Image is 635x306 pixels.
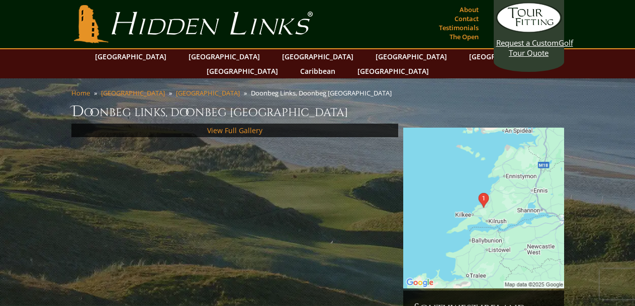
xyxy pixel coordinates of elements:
a: Request a CustomGolf Tour Quote [496,3,562,58]
li: Doonbeg Links, Doonbeg [GEOGRAPHIC_DATA] [251,88,396,97]
a: [GEOGRAPHIC_DATA] [464,49,546,64]
a: Testimonials [436,21,481,35]
a: Home [71,88,90,97]
a: [GEOGRAPHIC_DATA] [176,88,240,97]
img: Google Map of Trump International Hotel and Golf Links, Doonbeg Ireland [403,128,564,288]
a: [GEOGRAPHIC_DATA] [352,64,434,78]
a: [GEOGRAPHIC_DATA] [90,49,171,64]
span: Request a Custom [496,38,559,48]
a: About [457,3,481,17]
a: Caribbean [295,64,340,78]
a: [GEOGRAPHIC_DATA] [277,49,358,64]
a: The Open [447,30,481,44]
h1: Doonbeg Links, Doonbeg [GEOGRAPHIC_DATA] [71,101,564,122]
a: [GEOGRAPHIC_DATA] [202,64,283,78]
a: View Full Gallery [207,126,262,135]
a: [GEOGRAPHIC_DATA] [101,88,165,97]
a: [GEOGRAPHIC_DATA] [371,49,452,64]
a: Contact [452,12,481,26]
a: [GEOGRAPHIC_DATA] [184,49,265,64]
